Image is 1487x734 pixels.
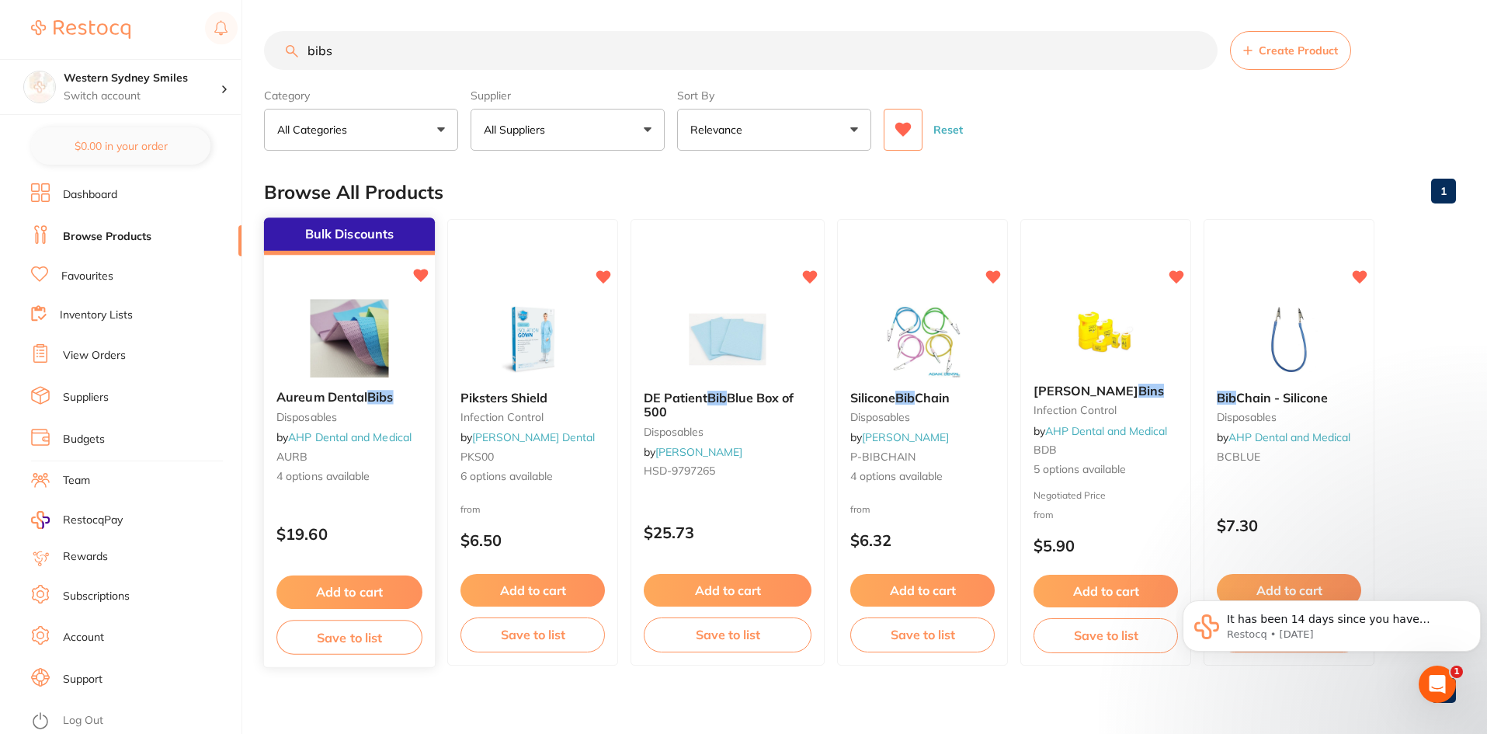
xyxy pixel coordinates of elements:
[484,122,551,137] p: All Suppliers
[850,503,870,515] span: from
[276,390,422,405] b: Aureum Dental Bibs
[31,511,50,529] img: RestocqPay
[63,589,130,604] a: Subscriptions
[276,411,422,423] small: disposables
[63,513,123,528] span: RestocqPay
[644,617,811,652] button: Save to list
[61,269,113,284] a: Favourites
[63,348,126,364] a: View Orders
[644,524,811,541] p: $25.73
[64,71,221,86] h4: Western Sydney Smiles
[31,20,130,39] img: Restocq Logo
[460,390,547,405] span: Piksters Shield
[264,182,443,204] h2: Browse All Products
[850,430,949,444] span: by
[1138,383,1164,398] em: Bins
[31,709,237,734] button: Log Out
[850,531,995,549] p: $6.32
[1228,430,1350,444] a: AHP Dental and Medical
[482,301,583,378] img: Piksters Shield
[460,430,595,444] span: by
[367,389,393,405] em: Bibs
[1034,424,1167,438] span: by
[1451,666,1463,678] span: 1
[707,390,727,405] em: Bib
[264,109,458,151] button: All Categories
[1431,176,1456,207] a: 1
[276,389,367,405] span: Aureum Dental
[1045,424,1167,438] a: AHP Dental and Medical
[460,411,605,423] small: infection control
[644,426,811,438] small: disposables
[850,469,995,485] span: 4 options available
[1055,294,1156,371] img: BD Sharps Bins
[472,430,595,444] a: [PERSON_NAME] Dental
[63,473,90,489] a: Team
[644,574,811,607] button: Add to cart
[264,31,1218,70] input: Search Products
[644,464,715,478] span: HSD-9797265
[1034,404,1178,416] small: infection control
[471,109,665,151] button: All Suppliers
[1259,44,1338,57] span: Create Product
[60,308,133,323] a: Inventory Lists
[1217,450,1260,464] span: BCBLUE
[1034,384,1178,398] b: BD Sharps Bins
[1217,390,1236,405] em: Bib
[24,71,55,103] img: Western Sydney Smiles
[276,620,422,655] button: Save to list
[276,430,412,444] span: by
[677,89,871,103] label: Sort By
[31,127,210,165] button: $0.00 in your order
[63,187,117,203] a: Dashboard
[929,109,968,151] button: Reset
[690,122,749,137] p: Relevance
[264,89,458,103] label: Category
[850,411,995,423] small: disposables
[460,531,605,549] p: $6.50
[64,89,221,104] p: Switch account
[276,450,307,464] span: AURB
[31,511,123,529] a: RestocqPay
[63,390,109,405] a: Suppliers
[1176,568,1487,692] iframe: Intercom notifications message
[850,450,915,464] span: P-BIBCHAIN
[63,672,102,687] a: Support
[1217,391,1361,405] b: Bib Chain - Silicone
[1034,443,1057,457] span: BDB
[644,391,811,419] b: DE Patient Bib Blue Box of 500
[277,122,353,137] p: All Categories
[1034,383,1138,398] span: [PERSON_NAME]
[1217,430,1350,444] span: by
[298,299,400,377] img: Aureum Dental Bibs
[1236,390,1328,405] span: Chain - Silicone
[63,713,103,729] a: Log Out
[850,391,995,405] b: Silicone Bib Chain
[655,445,742,459] a: [PERSON_NAME]
[460,617,605,652] button: Save to list
[1034,509,1054,520] span: from
[850,390,895,405] span: Silicone
[276,576,422,609] button: Add to cart
[1419,666,1456,703] iframe: Intercom live chat
[264,217,435,255] div: Bulk Discounts
[63,630,104,645] a: Account
[1034,575,1178,607] button: Add to cart
[460,503,481,515] span: from
[63,432,105,447] a: Budgets
[850,617,995,652] button: Save to list
[1034,490,1178,501] small: Negotiated Price
[1034,618,1178,652] button: Save to list
[1239,301,1339,378] img: Bib Chain - Silicone
[63,549,108,565] a: Rewards
[288,430,412,444] a: AHP Dental and Medical
[644,390,707,405] span: DE Patient
[460,574,605,607] button: Add to cart
[460,469,605,485] span: 6 options available
[872,301,973,378] img: Silicone Bib Chain
[1230,31,1351,70] button: Create Product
